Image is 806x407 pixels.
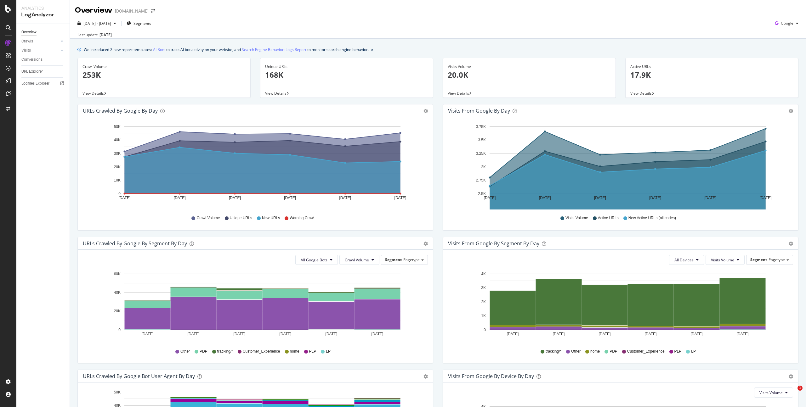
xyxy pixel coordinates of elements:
text: [DATE] [119,196,131,200]
span: 1 [797,386,803,391]
text: 3K [481,286,486,290]
iframe: Intercom live chat [785,386,800,401]
span: tracking/* [217,349,233,354]
div: Overview [21,29,37,36]
text: [DATE] [704,196,716,200]
text: [DATE] [539,196,551,200]
span: Segments [133,21,151,26]
span: View Details [82,91,104,96]
text: [DATE] [645,332,657,336]
text: [DATE] [174,196,186,200]
a: Visits [21,47,59,54]
span: LP [326,349,331,354]
a: Conversions [21,56,65,63]
text: 40K [114,138,121,142]
text: [DATE] [760,196,772,200]
span: Crawl Volume [345,257,369,263]
text: 3.25K [476,151,486,156]
span: Visits Volume [711,257,734,263]
div: Unique URLs [265,64,428,70]
div: Conversions [21,56,43,63]
div: [DOMAIN_NAME] [115,8,149,14]
text: 60K [114,272,121,276]
button: Visits Volume [706,255,745,265]
text: 3.5K [478,138,486,142]
text: 0 [484,328,486,332]
text: [DATE] [326,332,338,336]
span: [DATE] - [DATE] [83,21,111,26]
span: All Devices [674,257,694,263]
div: LogAnalyzer [21,11,65,19]
span: Pagetype [769,257,785,262]
span: home [290,349,299,354]
text: [DATE] [339,196,351,200]
text: [DATE] [284,196,296,200]
div: Last update [77,32,112,38]
text: 0 [118,328,121,332]
div: URLs Crawled by Google By Segment By Day [83,240,187,247]
div: gear [423,374,428,379]
button: Segments [124,18,154,28]
div: URLs Crawled by Google by day [83,108,158,114]
div: Visits Volume [448,64,611,70]
button: All Google Bots [295,255,338,265]
div: Active URLs [630,64,793,70]
span: All Google Bots [301,257,327,263]
div: gear [789,109,793,113]
svg: A chart. [448,270,793,343]
text: 50K [114,125,121,129]
a: AI Bots [153,46,165,53]
span: PLP [674,349,682,354]
text: 2.75K [476,178,486,182]
div: Visits from Google by day [448,108,510,114]
div: URL Explorer [21,68,43,75]
text: [DATE] [691,332,703,336]
span: Other [180,349,190,354]
div: A chart. [83,122,428,209]
a: Logfiles Explorer [21,80,65,87]
svg: A chart. [448,122,793,209]
text: 2K [481,300,486,304]
text: 1K [481,314,486,318]
div: URLs Crawled by Google bot User Agent By Day [83,373,195,379]
span: Unique URLs [230,215,252,221]
div: Crawl Volume [82,64,246,70]
a: Overview [21,29,65,36]
a: Crawls [21,38,59,45]
span: Customer_Experience [627,349,665,354]
text: 20K [114,165,121,169]
div: gear [789,242,793,246]
div: Overview [75,5,112,16]
text: 30K [114,151,121,156]
text: [DATE] [737,332,749,336]
button: All Devices [669,255,704,265]
div: gear [789,374,793,379]
text: [DATE] [229,196,241,200]
span: PDP [200,349,207,354]
span: Segment [385,257,402,262]
span: Google [781,20,793,26]
svg: A chart. [83,270,428,343]
span: View Details [448,91,469,96]
div: gear [423,242,428,246]
span: tracking/* [546,349,561,354]
text: [DATE] [599,332,611,336]
text: [DATE] [507,332,519,336]
text: [DATE] [280,332,292,336]
p: 168K [265,70,428,80]
span: home [590,349,600,354]
span: Visits Volume [565,215,588,221]
div: info banner [77,46,798,53]
span: PLP [309,349,316,354]
span: Customer_Experience [243,349,280,354]
div: Analytics [21,5,65,11]
text: [DATE] [372,332,383,336]
span: View Details [265,91,287,96]
div: gear [423,109,428,113]
span: LP [691,349,696,354]
span: Pagetype [403,257,420,262]
button: Visits Volume [754,387,793,398]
